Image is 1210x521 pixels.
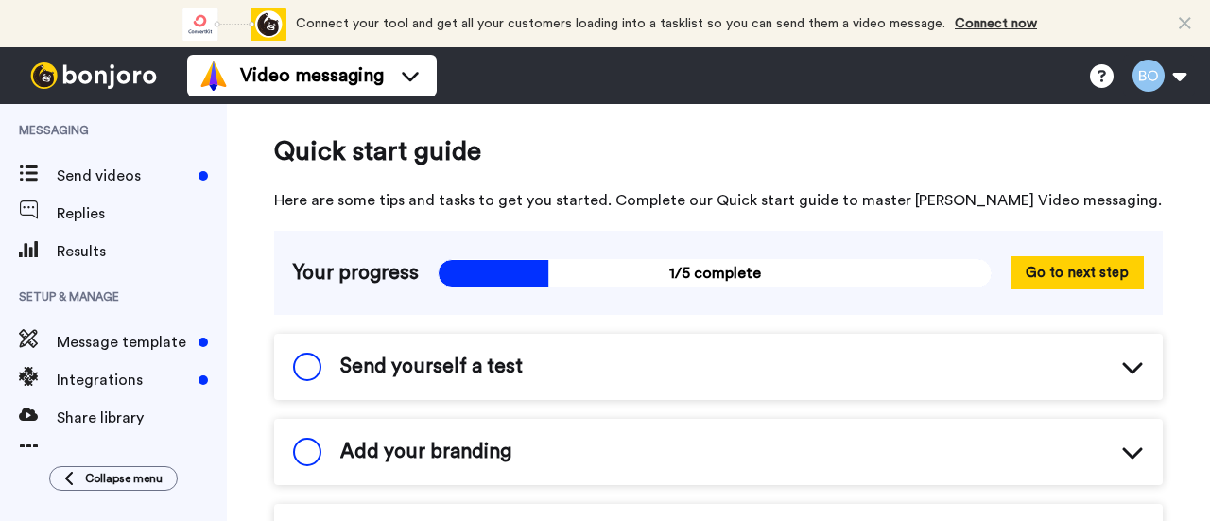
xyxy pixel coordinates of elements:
button: Collapse menu [49,466,178,491]
span: Add your branding [340,438,511,466]
span: Share library [57,407,227,429]
span: Send yourself a test [340,353,523,381]
span: Workspaces [57,444,227,467]
div: animation [182,8,286,41]
span: Collapse menu [85,471,163,486]
span: 1/5 complete [438,259,992,287]
span: Replies [57,202,227,225]
span: Connect your tool and get all your customers loading into a tasklist so you can send them a video... [296,17,945,30]
span: Video messaging [240,62,384,89]
span: Send videos [57,165,191,187]
span: Results [57,240,227,263]
span: Your progress [293,259,419,287]
span: Quick start guide [274,132,1163,170]
a: Connect now [955,17,1037,30]
span: Integrations [57,369,191,391]
img: bj-logo-header-white.svg [23,62,164,89]
span: Message template [57,331,191,354]
span: Here are some tips and tasks to get you started. Complete our Quick start guide to master [PERSON... [274,189,1163,212]
button: Go to next step [1011,256,1144,289]
img: vm-color.svg [199,61,229,91]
